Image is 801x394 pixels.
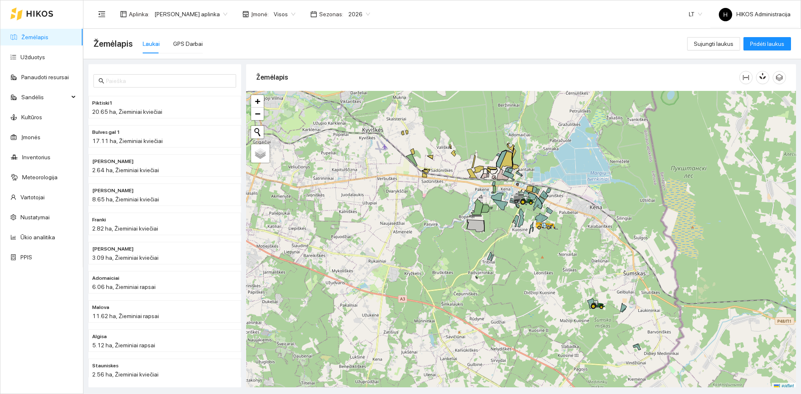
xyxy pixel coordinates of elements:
[20,214,50,221] a: Nustatymai
[93,37,133,50] span: Žemėlapis
[98,10,106,18] span: menu-fold
[242,11,249,18] span: shop
[774,383,794,389] a: Leaflet
[92,274,119,282] span: Adomaiciai
[251,95,264,108] a: Zoom in
[173,39,203,48] div: GPS Darbai
[21,89,69,105] span: Sandėlis
[310,11,317,18] span: calendar
[92,245,133,253] span: Ričardo
[255,96,260,106] span: +
[743,40,791,47] a: Pridėti laukus
[92,371,159,378] span: 2.56 ha, Žieminiai kviečiai
[251,126,264,138] button: Initiate a new search
[689,8,702,20] span: LT
[20,234,55,241] a: Ūkio analitika
[120,11,127,18] span: layout
[92,99,113,107] span: Piktiski1
[92,284,156,290] span: 6.06 ha, Žieminiai rapsai
[687,40,740,47] a: Sujungti laukus
[92,158,133,166] span: Franki krapal
[92,108,162,115] span: 20.65 ha, Žieminiai kviečiai
[106,76,231,85] input: Paieška
[92,313,159,319] span: 11.62 ha, Žieminiai rapsai
[256,65,739,89] div: Žemėlapis
[274,8,295,20] span: Visos
[750,39,784,48] span: Pridėti laukus
[92,138,163,144] span: 17.11 ha, Žieminiai kviečiai
[723,8,728,21] span: H
[687,37,740,50] button: Sujungti laukus
[251,108,264,120] a: Zoom out
[348,8,370,20] span: 2026
[694,39,733,48] span: Sujungti laukus
[251,144,270,163] a: Layers
[92,304,109,311] span: Malova
[92,196,159,203] span: 8.65 ha, Žieminiai kviečiai
[92,216,106,224] span: Franki
[21,114,42,120] a: Kultūros
[93,6,110,23] button: menu-fold
[719,11,791,18] span: HIKOS Administracija
[22,174,58,181] a: Meteorologija
[92,187,133,195] span: Konstantino nuoma
[92,333,107,341] span: Algisa
[143,39,160,48] div: Laukai
[743,37,791,50] button: Pridėti laukus
[20,194,45,201] a: Vartotojai
[21,134,40,141] a: Įmonės
[739,71,753,84] button: column-width
[319,10,343,19] span: Sezonas :
[255,108,260,119] span: −
[21,34,48,40] a: Žemėlapis
[21,74,69,80] a: Panaudoti resursai
[22,154,50,161] a: Inventorius
[92,167,159,173] span: 2.64 ha, Žieminiai kviečiai
[92,342,155,349] span: 5.12 ha, Žieminiai rapsai
[154,8,227,20] span: Jerzy Gvozdovicz aplinka
[98,78,104,84] span: search
[92,128,120,136] span: Bulves gal 1
[20,254,32,261] a: PPIS
[92,362,118,370] span: Stauniskes
[92,225,158,232] span: 2.82 ha, Žieminiai kviečiai
[740,74,752,81] span: column-width
[92,254,159,261] span: 3.09 ha, Žieminiai kviečiai
[20,54,45,60] a: Užduotys
[129,10,149,19] span: Aplinka :
[251,10,269,19] span: Įmonė :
